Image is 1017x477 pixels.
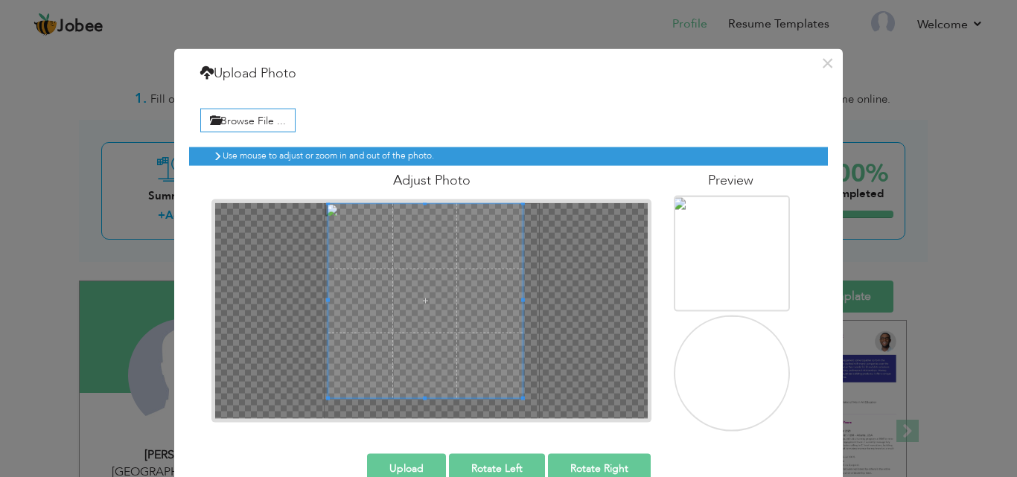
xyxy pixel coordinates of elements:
img: af173970-e5b2-4ba0-b2e5-5a12d9a74c91 [672,316,801,445]
button: × [815,51,839,74]
label: Browse File ... [200,109,296,132]
img: af173970-e5b2-4ba0-b2e5-5a12d9a74c91 [672,196,801,325]
h4: Preview [674,173,787,188]
h6: Use mouse to adjust or zoom in and out of the photo. [223,150,797,160]
h4: Adjust Photo [211,173,651,188]
h4: Upload Photo [200,63,296,83]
